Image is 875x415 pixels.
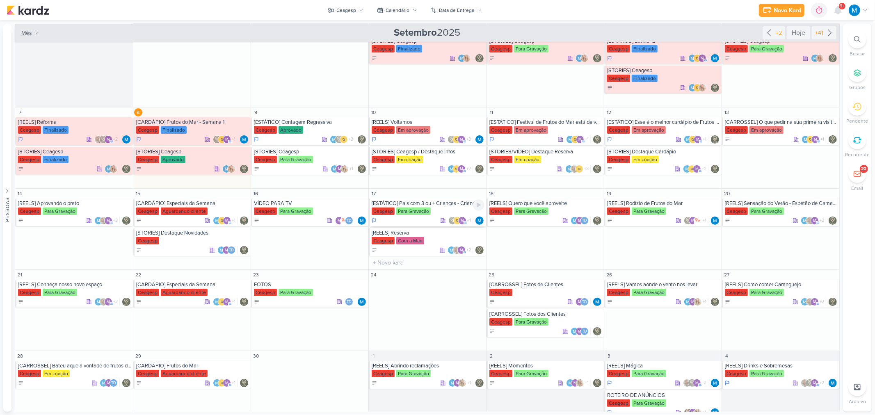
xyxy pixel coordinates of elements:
div: [STORIES] Ceagesp [254,148,367,155]
img: MARIANA MIRANDA [475,217,484,225]
img: Leviê Agência de Marketing Digital [593,165,601,173]
div: Responsável: Leviê Agência de Marketing Digital [475,165,484,173]
img: Yasmin Yumi [110,165,118,173]
div: 14 [16,189,24,198]
div: 11 [487,108,496,116]
span: +2 [348,136,353,143]
img: Leviê Agência de Marketing Digital [711,84,719,92]
div: Colaboradores: MARIANA MIRANDA, mlegnaioli@gmail.com, Thais de carvalho [571,217,591,225]
img: MARIANA MIRANDA [811,54,819,62]
p: m [107,138,110,142]
img: MARIANA MIRANDA [683,165,691,173]
div: Colaboradores: MARIANA MIRANDA, Yasmin Yumi [458,54,473,62]
div: Responsável: Leviê Agência de Marketing Digital [475,54,484,62]
img: IDBOX - Agência de Design [218,135,226,144]
p: m [225,138,228,142]
img: Sarah Violante [99,217,107,225]
div: 20 [723,189,731,198]
div: A Fazer [489,166,495,172]
img: Leviê Agência de Marketing Digital [829,217,837,225]
img: IDBOX - Agência de Design [575,165,583,173]
div: Ceagesp [136,126,159,134]
p: m [578,138,582,142]
div: 10 [370,108,378,116]
div: Ceagesp [136,207,159,215]
div: Para Gravação [279,207,313,215]
div: Para Gravação [396,207,431,215]
li: Ctrl + F [843,30,872,57]
div: Responsável: MARIANA MIRANDA [122,135,130,144]
div: [REELS] Reforma [18,119,131,125]
span: 9+ [840,3,845,9]
div: Colaboradores: MARIANA MIRANDA, Yasmin Yumi [576,54,591,62]
div: [STORIES] Ceagesp [18,148,131,155]
div: Ceagesp [18,207,41,215]
div: Finalizado [43,126,69,134]
div: Aguardando cliente [161,207,208,215]
img: Leviê Agência de Marketing Digital [711,165,719,173]
div: [STORIES] Destaque Cardápio [607,148,720,155]
div: Ceagesp [254,156,277,163]
img: Leviê Agência de Marketing Digital [448,217,457,225]
div: mlegnaioli@gmail.com [694,135,702,144]
div: Ceagesp [607,126,630,134]
img: MARIANA MIRANDA [94,217,103,225]
img: Leviê Agência de Marketing Digital [122,217,130,225]
img: IDBOX - Agência de Design [806,135,815,144]
div: Colaboradores: MARIANA MIRANDA, IDBOX - Agência de Design, mlegnaioli@gmail.com [688,54,708,62]
div: Responsável: Leviê Agência de Marketing Digital [829,54,837,62]
div: [REELS] Quero que você aproveite [489,200,602,207]
div: Responsável: Leviê Agência de Marketing Digital [593,217,601,225]
div: Para Gravação [279,156,313,163]
img: IDBOX - Agência de Design [452,135,461,144]
p: m [814,138,817,142]
span: 2025 [394,26,461,39]
input: + Novo kard [370,258,484,268]
div: mlegnaioli@gmail.com [458,217,466,225]
p: Pendente [847,117,868,125]
div: Ceagesp [607,75,630,82]
div: [REELS] Rodízio de Frutos do Mar [607,200,720,207]
span: +2 [701,166,706,172]
div: Responsável: Leviê Agência de Marketing Digital [593,165,601,173]
div: A Fazer [725,55,731,61]
span: mês [21,29,32,37]
div: Colaboradores: Sarah Violante, Leviê Agência de Marketing Digital, mlegnaioli@gmail.com, Yasmin Y... [94,135,120,144]
div: VÍDEO PARA TV [254,200,367,207]
div: Colaboradores: MARIANA MIRANDA, mlegnaioli@gmail.com, Yasmin Yumi, Thais de carvalho [331,165,355,173]
div: Em Andamento [254,136,259,143]
div: Responsável: Leviê Agência de Marketing Digital [122,165,130,173]
img: Leviê Agência de Marketing Digital [335,135,343,144]
div: Ceagesp [489,45,512,52]
div: Responsável: Leviê Agência de Marketing Digital [358,135,366,144]
span: +2 [819,217,824,224]
div: Colaboradores: MARIANA MIRANDA, IDBOX - Agência de Design, mlegnaioli@gmail.com, Yasmin Yumi, Tha... [683,165,708,173]
div: Em Andamento [372,217,377,224]
div: Ceagesp [725,45,748,52]
div: mlegnaioli@gmail.com [104,217,112,225]
div: Para Gravação [632,207,666,215]
div: [REELS] Sensação do Verão - Espetão de Camarão [725,200,838,207]
p: Buscar [850,50,865,57]
img: IDBOX - Agência de Design [453,217,461,225]
div: Responsável: Leviê Agência de Marketing Digital [829,135,837,144]
p: m [460,138,463,142]
div: Em aprovação [749,126,784,134]
div: Em Andamento [136,136,141,143]
div: Responsável: Leviê Agência de Marketing Digital [711,135,719,144]
div: Para Gravação [514,207,548,215]
div: Colaboradores: Leviê Agência de Marketing Digital, IDBOX - Agência de Design, mlegnaioli@gmail.co... [213,135,238,144]
div: mlegnaioli@gmail.com [811,217,819,225]
div: Ceagesp [725,207,748,215]
div: [REELS] Voltamos [372,119,484,125]
span: +1 [466,217,471,224]
div: Ceagesp [489,156,512,163]
span: +2 [112,217,118,224]
img: MARIANA MIRANDA [801,217,809,225]
button: Pessoas [3,24,11,412]
div: +41 [813,29,825,37]
div: A Fazer [136,218,142,223]
div: Ceagesp [489,207,512,215]
div: Responsável: Leviê Agência de Marketing Digital [711,165,719,173]
div: mlegnaioli@gmail.com [689,217,697,225]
